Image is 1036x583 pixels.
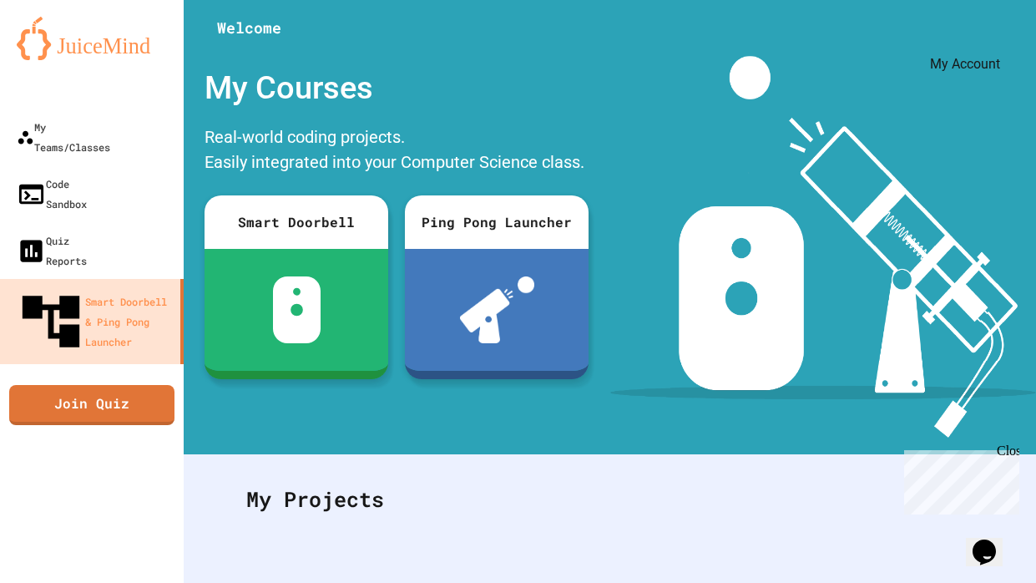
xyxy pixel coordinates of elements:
[196,120,597,183] div: Real-world coding projects. Easily integrated into your Computer Science class.
[897,444,1019,515] iframe: chat widget
[9,385,174,425] a: Join Quiz
[966,516,1019,566] iframe: chat widget
[17,231,87,271] div: Quiz Reports
[17,287,174,356] div: Smart Doorbell & Ping Pong Launcher
[460,276,534,343] img: ppl-with-ball.png
[17,117,110,157] div: My Teams/Classes
[273,276,321,343] img: sdb-white.svg
[7,7,115,106] div: Chat with us now!Close
[930,54,1000,74] div: My Account
[196,56,597,120] div: My Courses
[405,195,589,249] div: Ping Pong Launcher
[17,17,167,60] img: logo-orange.svg
[17,174,87,214] div: Code Sandbox
[230,467,990,532] div: My Projects
[205,195,388,249] div: Smart Doorbell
